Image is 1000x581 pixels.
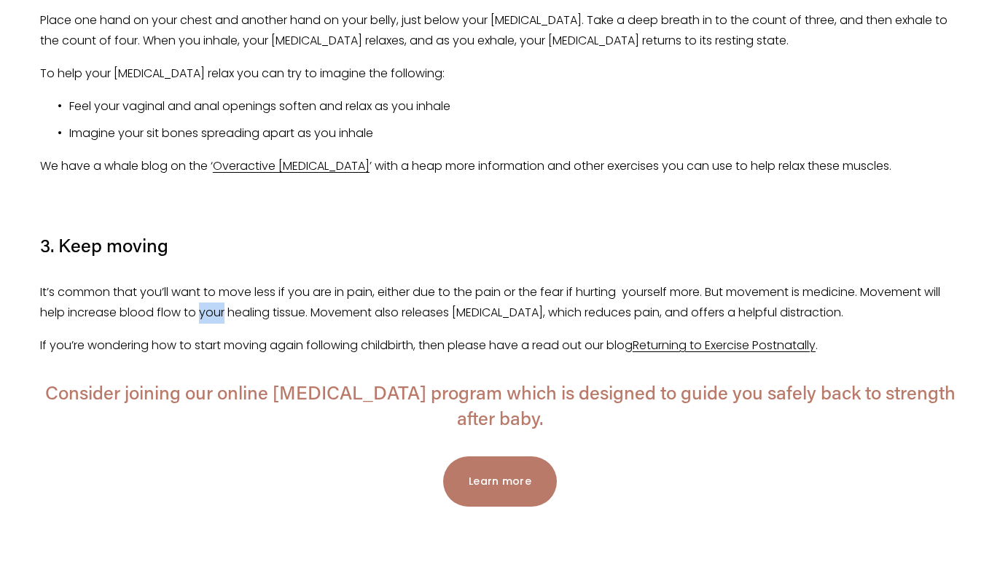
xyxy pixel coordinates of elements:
a: Returning to Exercise Postnatally [633,337,816,354]
p: To help your [MEDICAL_DATA] relax you can try to imagine the following: [40,63,960,85]
p: If you’re wondering how to start moving again following childbirth, then please have a read out o... [40,335,960,356]
p: Place one hand on your chest and another hand on your belly, just below your [MEDICAL_DATA]. Take... [40,10,960,52]
span: Consider joining our online [MEDICAL_DATA] program which is designed to guide you safely back to ... [45,380,960,430]
a: Overactive [MEDICAL_DATA] [213,157,370,174]
p: Feel your vaginal and anal openings soften and relax as you inhale [69,96,960,117]
a: Learn more [443,456,557,507]
p: It’s common that you’ll want to move less if you are in pain, either due to the pain or the fear ... [40,282,960,324]
h4: 3. Keep moving [40,233,960,258]
p: Imagine your sit bones spreading apart as you inhale [69,123,960,144]
p: We have a whale blog on the ‘ ’ with a heap more information and other exercises you can use to h... [40,156,960,177]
